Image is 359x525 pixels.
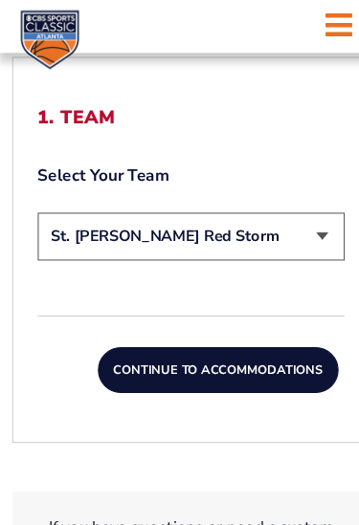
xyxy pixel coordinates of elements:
button: Continue To Accommodations [92,326,318,370]
img: CBS Sports Classic [19,10,75,65]
label: Select Your Team [35,155,324,176]
h2: 1. Team [35,100,324,121]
